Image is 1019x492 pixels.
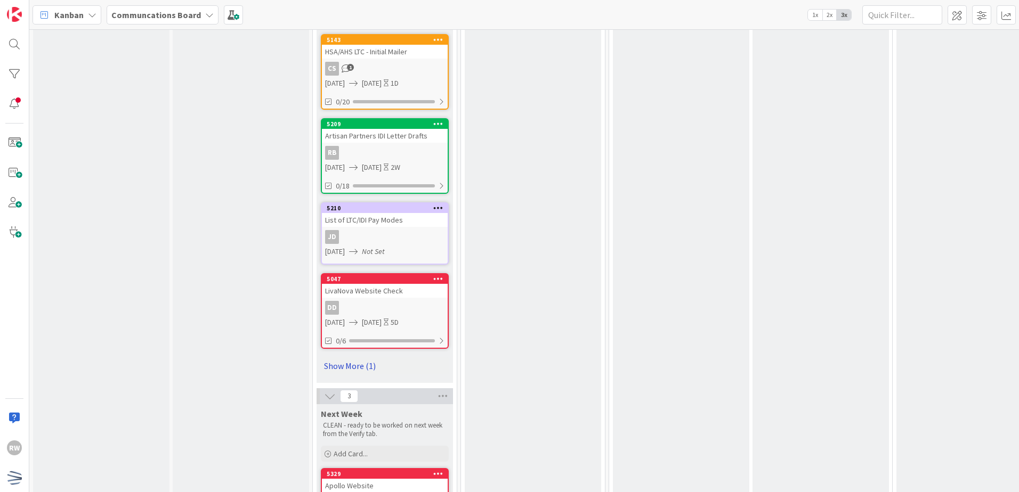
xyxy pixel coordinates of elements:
[322,129,448,143] div: Artisan Partners IDI Letter Drafts
[321,408,362,419] span: Next Week
[391,317,399,328] div: 5D
[111,10,201,20] b: Communcations Board
[391,78,399,89] div: 1D
[362,78,382,89] span: [DATE]
[837,10,851,20] span: 3x
[7,470,22,485] img: avatar
[322,284,448,298] div: LivaNova Website Check
[325,230,339,244] div: JD
[325,62,339,76] div: CS
[322,35,448,45] div: 5143
[322,213,448,227] div: List of LTC/IDI Pay Modes
[322,35,448,59] div: 5143HSA/AHS LTC - Initial Mailer
[322,230,448,244] div: JD
[808,10,822,20] span: 1x
[336,96,350,108] span: 0/20
[362,317,382,328] span: [DATE]
[362,162,382,173] span: [DATE]
[822,10,837,20] span: 2x
[322,119,448,129] div: 5209
[322,469,448,479] div: 5329
[323,421,447,439] p: CLEAN - ready to be worked on next week from the Verify tab.
[322,301,448,315] div: DD
[322,146,448,160] div: RB
[327,204,448,212] div: 5210
[362,247,385,256] i: Not Set
[321,357,449,374] a: Show More (1)
[325,162,345,173] span: [DATE]
[327,120,448,128] div: 5209
[322,119,448,143] div: 5209Artisan Partners IDI Letter Drafts
[322,274,448,298] div: 5047LivaNova Website Check
[325,317,345,328] span: [DATE]
[325,78,345,89] span: [DATE]
[322,45,448,59] div: HSA/AHS LTC - Initial Mailer
[327,275,448,283] div: 5047
[54,9,84,21] span: Kanban
[322,203,448,227] div: 5210List of LTC/IDI Pay Modes
[862,5,942,24] input: Quick Filter...
[334,449,368,458] span: Add Card...
[336,181,350,192] span: 0/18
[322,203,448,213] div: 5210
[325,246,345,257] span: [DATE]
[7,440,22,455] div: RW
[336,335,346,347] span: 0/6
[340,390,358,403] span: 3
[391,162,400,173] div: 2W
[347,64,354,71] span: 1
[7,7,22,22] img: Visit kanbanzone.com
[325,301,339,315] div: DD
[322,274,448,284] div: 5047
[327,36,448,44] div: 5143
[327,470,448,478] div: 5329
[322,62,448,76] div: CS
[325,146,339,160] div: RB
